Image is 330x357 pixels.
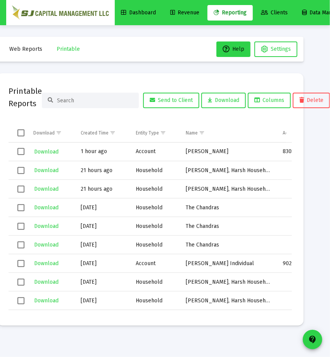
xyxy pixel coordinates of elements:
span: Delete [299,97,323,103]
div: Name [186,130,198,136]
span: Download [34,279,59,285]
span: Download [34,167,59,174]
span: Download [34,241,59,248]
td: The Chandras [180,198,277,217]
td: 21 hours ago [76,161,131,180]
td: [PERSON_NAME], Harsh Household [180,291,277,310]
span: Show filter options for column 'Name' [199,130,205,136]
div: Select row [17,297,24,304]
div: Select row [17,167,24,174]
td: The Chandras [180,217,277,236]
button: Download [33,202,59,213]
td: Household [131,198,181,217]
td: [DATE] [76,273,131,291]
td: [DATE] [76,291,131,310]
td: [DATE] [76,236,131,254]
div: Data grid [9,124,292,314]
a: Clients [255,5,294,21]
td: Account [131,143,181,161]
td: [PERSON_NAME], Harsh Household [180,180,277,198]
div: Select row [17,223,24,230]
td: Column Created Time [76,124,131,142]
span: Download [34,297,59,304]
h2: Printable Reports [9,85,42,110]
button: Printable [50,41,86,57]
button: Download [33,221,59,232]
input: Search [57,97,133,104]
button: Download [33,276,59,288]
td: Household [131,180,181,198]
a: Reporting [207,5,253,21]
button: Columns [248,93,291,108]
span: Reporting [214,9,247,16]
button: Delete [293,93,330,108]
td: Household [131,310,181,329]
div: Select row [17,279,24,286]
button: Web Reports [3,41,48,57]
td: Household [131,291,181,310]
td: Column Name [180,124,277,142]
button: Send to Client [143,93,199,108]
td: Household [131,236,181,254]
td: [PERSON_NAME] [180,143,277,161]
div: Created Time [81,130,109,136]
span: Show filter options for column 'Created Time' [110,130,116,136]
button: Settings [254,41,297,57]
td: [DATE] [76,217,131,236]
td: [DATE] [76,310,131,329]
div: Select row [17,260,24,267]
td: Household [131,161,181,180]
span: Show filter options for column 'Download' [56,130,62,136]
span: Revenue [170,9,199,16]
a: Dashboard [115,5,162,21]
span: Download [208,97,239,103]
div: Select row [17,148,24,155]
button: Download [33,295,59,306]
span: Web Reports [9,46,42,52]
span: Show filter options for column 'Entity Type' [161,130,166,136]
div: Select row [17,204,24,211]
button: Help [216,41,251,57]
mat-icon: contact_support [308,335,317,344]
span: Columns [254,97,284,103]
img: Dashboard [12,5,109,21]
td: Column Entity Type [131,124,181,142]
td: Account [131,254,181,273]
span: Dashboard [121,9,156,16]
span: Printable [57,46,80,52]
div: Entity Type [136,130,159,136]
button: Download [33,165,59,176]
td: [PERSON_NAME], Harsh Household [180,310,277,329]
span: Download [34,204,59,211]
td: Household [131,217,181,236]
div: Download [33,130,55,136]
td: [DATE] [76,198,131,217]
span: Send to Client [150,97,193,103]
button: Download [201,93,246,108]
button: Download [33,239,59,250]
td: The Chandras [180,236,277,254]
td: 1 hour ago [76,143,131,161]
td: [PERSON_NAME] Individual [180,254,277,273]
span: Clients [261,9,288,16]
span: Download [34,223,59,229]
span: Download [34,186,59,192]
a: Revenue [164,5,206,21]
td: [PERSON_NAME], Harsh Household [180,161,277,180]
td: Household [131,273,181,291]
button: Download [33,146,59,157]
button: Download [33,183,59,195]
td: 21 hours ago [76,180,131,198]
span: Settings [271,46,291,52]
button: Download [33,258,59,269]
td: [DATE] [76,254,131,273]
div: Select all [17,129,24,136]
span: Download [34,260,59,267]
span: Download [34,148,59,155]
div: Account Number [283,130,317,136]
td: Column Download [28,124,76,142]
td: [PERSON_NAME], Harsh Household [180,273,277,291]
span: Help [223,46,244,52]
div: Select row [17,186,24,193]
div: Select row [17,241,24,248]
